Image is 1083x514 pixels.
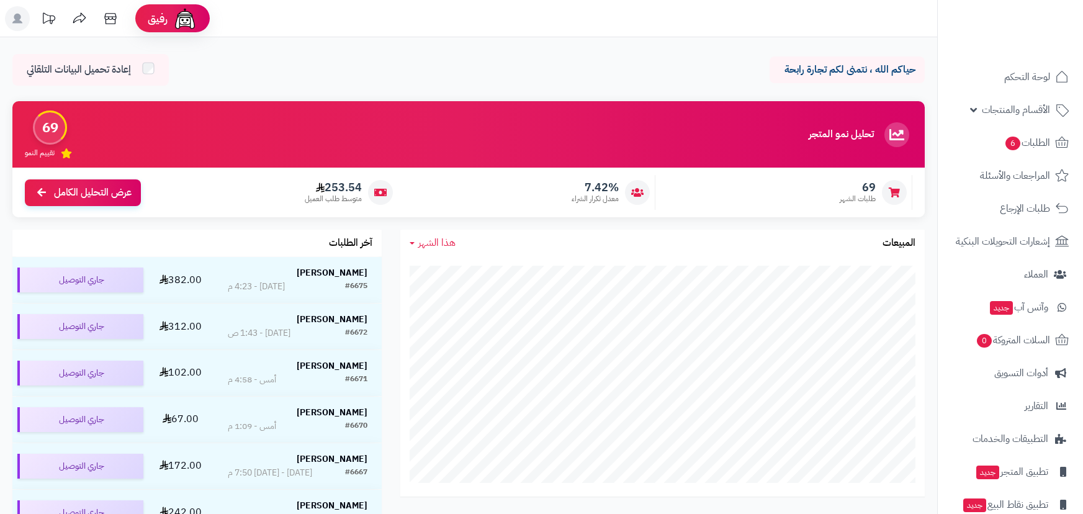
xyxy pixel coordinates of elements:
span: تطبيق نقاط البيع [962,496,1048,513]
strong: [PERSON_NAME] [297,266,367,279]
img: ai-face.png [173,6,197,31]
span: التطبيقات والخدمات [973,430,1048,448]
strong: [PERSON_NAME] [297,499,367,512]
div: جاري التوصيل [17,361,143,385]
a: السلات المتروكة0 [945,325,1076,355]
span: متوسط طلب العميل [305,194,362,204]
span: السلات المتروكة [976,331,1050,349]
td: 67.00 [148,397,213,443]
span: هذا الشهر [418,235,456,250]
span: 0 [977,334,992,348]
span: 7.42% [572,181,619,194]
span: معدل تكرار الشراء [572,194,619,204]
span: طلبات الإرجاع [1000,200,1050,217]
span: جديد [963,498,986,512]
strong: [PERSON_NAME] [297,313,367,326]
span: طلبات الشهر [840,194,876,204]
strong: [PERSON_NAME] [297,406,367,419]
a: إشعارات التحويلات البنكية [945,227,1076,256]
td: 312.00 [148,304,213,349]
a: لوحة التحكم [945,62,1076,92]
a: الطلبات6 [945,128,1076,158]
div: أمس - 4:58 م [228,374,276,386]
span: الطلبات [1004,134,1050,151]
span: الأقسام والمنتجات [982,101,1050,119]
div: #6671 [345,374,367,386]
a: تحديثات المنصة [33,6,64,34]
span: وآتس آب [989,299,1048,316]
strong: [PERSON_NAME] [297,453,367,466]
div: جاري التوصيل [17,407,143,432]
span: 6 [1005,137,1020,150]
h3: المبيعات [883,238,915,249]
div: [DATE] - 4:23 م [228,281,285,293]
span: عرض التحليل الكامل [54,186,132,200]
span: جديد [976,466,999,479]
a: أدوات التسويق [945,358,1076,388]
span: 69 [840,181,876,194]
span: تطبيق المتجر [975,463,1048,480]
div: [DATE] - [DATE] 7:50 م [228,467,312,479]
a: العملاء [945,259,1076,289]
div: #6667 [345,467,367,479]
span: العملاء [1024,266,1048,283]
strong: [PERSON_NAME] [297,359,367,372]
span: جديد [990,301,1013,315]
a: عرض التحليل الكامل [25,179,141,206]
td: 102.00 [148,350,213,396]
h3: آخر الطلبات [329,238,372,249]
span: إشعارات التحويلات البنكية [956,233,1050,250]
div: جاري التوصيل [17,268,143,292]
div: #6675 [345,281,367,293]
a: طلبات الإرجاع [945,194,1076,223]
a: التقارير [945,391,1076,421]
div: جاري التوصيل [17,454,143,479]
td: 172.00 [148,443,213,489]
a: وآتس آبجديد [945,292,1076,322]
span: المراجعات والأسئلة [980,167,1050,184]
h3: تحليل نمو المتجر [809,129,874,140]
div: جاري التوصيل [17,314,143,339]
span: رفيق [148,11,168,26]
div: #6670 [345,420,367,433]
a: المراجعات والأسئلة [945,161,1076,191]
a: تطبيق المتجرجديد [945,457,1076,487]
span: تقييم النمو [25,148,55,158]
td: 382.00 [148,257,213,303]
span: 253.54 [305,181,362,194]
a: التطبيقات والخدمات [945,424,1076,454]
div: أمس - 1:09 م [228,420,276,433]
span: لوحة التحكم [1004,68,1050,86]
span: التقارير [1025,397,1048,415]
div: #6672 [345,327,367,340]
a: هذا الشهر [410,236,456,250]
div: [DATE] - 1:43 ص [228,327,290,340]
p: حياكم الله ، نتمنى لكم تجارة رابحة [779,63,915,77]
span: إعادة تحميل البيانات التلقائي [27,63,131,77]
span: أدوات التسويق [994,364,1048,382]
